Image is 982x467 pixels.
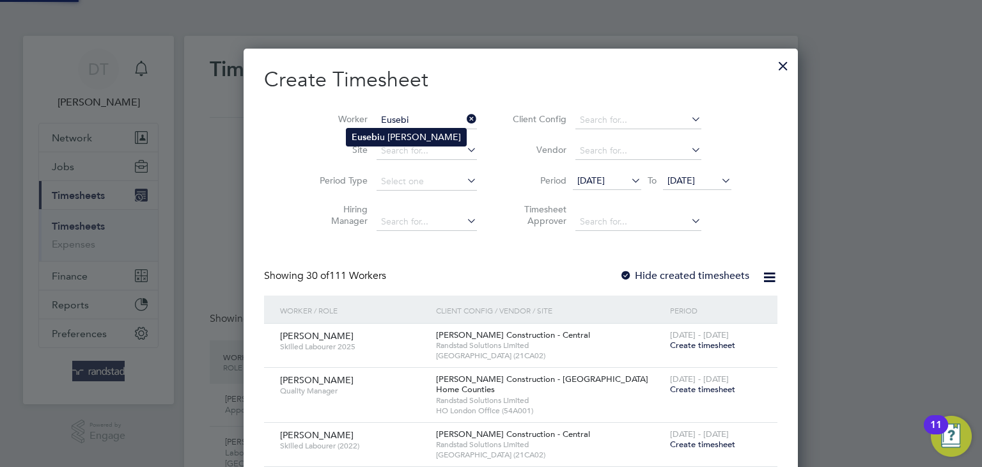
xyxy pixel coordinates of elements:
div: Showing [264,269,389,283]
span: [DATE] - [DATE] [670,374,729,384]
label: Worker [310,113,368,125]
label: Hide created timesheets [620,269,749,282]
input: Search for... [377,111,477,129]
div: Worker / Role [277,296,433,325]
span: Skilled Labourer 2025 [280,342,426,352]
input: Search for... [575,142,701,160]
label: Site [310,144,368,155]
span: [DATE] [667,175,695,186]
button: Open Resource Center, 11 new notifications [931,416,972,457]
span: [PERSON_NAME] Construction - Central [436,329,590,340]
li: u [PERSON_NAME] [347,129,466,146]
label: Period Type [310,175,368,186]
h2: Create Timesheet [264,67,777,93]
b: Eusebi [352,132,380,143]
span: Create timesheet [670,384,735,395]
span: [PERSON_NAME] Construction - [GEOGRAPHIC_DATA] Home Counties [436,374,648,395]
span: Create timesheet [670,340,735,351]
span: [DATE] [577,175,605,186]
input: Select one [377,173,477,191]
span: [GEOGRAPHIC_DATA] (21CA02) [436,351,664,361]
span: Randstad Solutions Limited [436,439,664,450]
div: 11 [930,425,942,441]
span: [PERSON_NAME] [280,429,354,441]
span: Randstad Solutions Limited [436,395,664,406]
span: [GEOGRAPHIC_DATA] (21CA02) [436,450,664,460]
span: To [644,172,660,189]
span: Randstad Solutions Limited [436,340,664,351]
div: Client Config / Vendor / Site [433,296,667,325]
span: HO London Office (54A001) [436,406,664,416]
span: Create timesheet [670,439,735,450]
label: Period [509,175,566,186]
input: Search for... [377,142,477,160]
input: Search for... [377,213,477,231]
input: Search for... [575,213,701,231]
span: Skilled Labourer (2022) [280,441,426,451]
span: [PERSON_NAME] [280,330,354,342]
span: Quality Manager [280,386,426,396]
label: Vendor [509,144,566,155]
input: Search for... [575,111,701,129]
span: 111 Workers [306,269,386,282]
span: 30 of [306,269,329,282]
span: [DATE] - [DATE] [670,429,729,439]
span: [PERSON_NAME] [280,374,354,386]
label: Hiring Manager [310,203,368,226]
span: [DATE] - [DATE] [670,329,729,340]
span: [PERSON_NAME] Construction - Central [436,429,590,439]
label: Timesheet Approver [509,203,566,226]
label: Client Config [509,113,566,125]
div: Period [667,296,765,325]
